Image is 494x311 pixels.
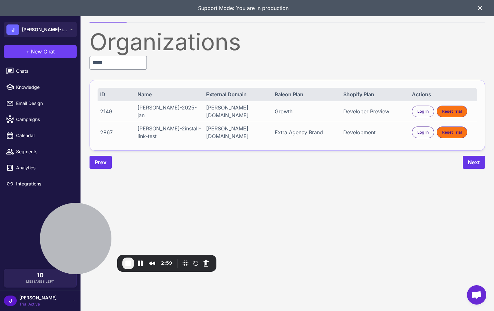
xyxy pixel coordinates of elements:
[3,113,78,126] a: Campaigns
[16,148,73,155] span: Segments
[37,272,43,278] span: 10
[16,180,73,187] span: Integrations
[3,145,78,158] a: Segments
[343,108,406,115] div: Developer Preview
[275,128,337,136] div: Extra Agency Brand
[463,156,485,169] button: Next
[100,128,131,136] div: 2867
[31,48,55,55] span: New Chat
[16,84,73,91] span: Knowledge
[275,108,337,115] div: Growth
[16,164,73,171] span: Analytics
[4,296,17,306] div: J
[4,22,77,37] button: J[PERSON_NAME]-install-link-test-store
[19,294,57,301] span: [PERSON_NAME]
[3,177,78,191] a: Integrations
[138,90,200,98] div: Name
[275,90,337,98] div: Raleon Plan
[206,125,269,140] div: [PERSON_NAME][DOMAIN_NAME]
[138,125,200,140] div: [PERSON_NAME]-2install-link-test
[467,285,486,305] div: Open chat
[100,108,131,115] div: 2149
[3,64,78,78] a: Chats
[6,24,19,35] div: J
[26,48,30,55] span: +
[417,108,429,114] span: Log In
[3,161,78,174] a: Analytics
[3,129,78,142] a: Calendar
[16,100,73,107] span: Email Design
[26,279,54,284] span: Messages Left
[4,45,77,58] button: +New Chat
[412,90,474,98] div: Actions
[16,132,73,139] span: Calendar
[442,108,462,114] span: Reset Trial
[417,129,429,135] span: Log In
[90,30,485,53] div: Organizations
[138,104,200,119] div: [PERSON_NAME]-2025-jan
[343,128,406,136] div: Development
[100,90,131,98] div: ID
[206,104,269,119] div: [PERSON_NAME][DOMAIN_NAME]
[16,68,73,75] span: Chats
[3,80,78,94] a: Knowledge
[90,156,112,169] button: Prev
[442,129,462,135] span: Reset Trial
[16,116,73,123] span: Campaigns
[22,26,67,33] span: [PERSON_NAME]-install-link-test-store
[19,301,57,307] span: Trial Active
[3,97,78,110] a: Email Design
[343,90,406,98] div: Shopify Plan
[206,90,269,98] div: External Domain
